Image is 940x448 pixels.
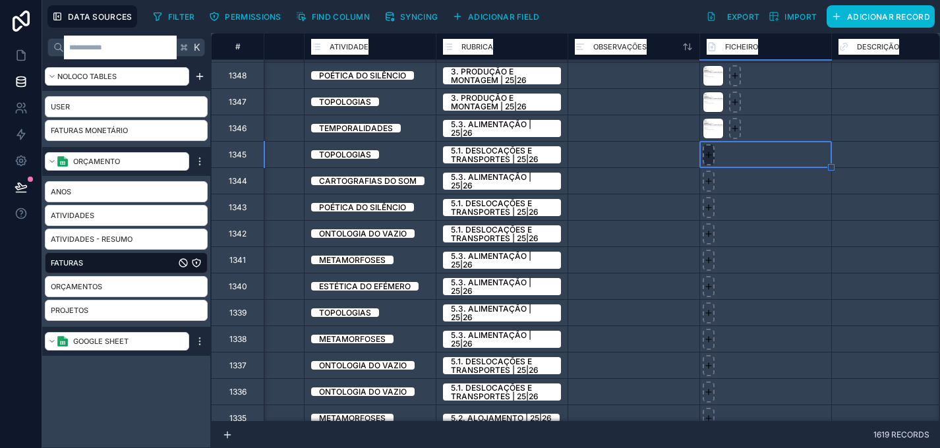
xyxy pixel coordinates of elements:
span: Adicionar record [847,12,930,22]
span: Syncing [400,12,438,22]
div: Cartografias do Som [319,177,417,185]
div: Topologias [319,150,371,159]
div: 1346 [229,123,247,134]
div: 1345 [229,150,247,160]
div: Ontologia do Vazio [319,361,407,370]
button: Permissions [204,7,285,26]
div: 3. Produção e montagem | 25|26 [451,67,553,84]
div: 1343 [229,202,247,213]
span: K [192,43,202,52]
span: 1619 records [873,430,929,439]
button: Adicionar field [448,7,544,26]
div: Metamorfoses [319,256,386,264]
button: Syncing [380,7,442,26]
div: 5.3. Alimentação | 25|26 [451,252,553,269]
button: Data Sources [47,5,137,28]
div: Topologias [319,98,371,106]
div: 5.1. Deslocações e transportes | 25|26 [451,383,553,401]
span: Filter [168,12,195,22]
span: FICHEIRO [725,40,758,53]
div: Temporalidades [319,124,393,132]
div: 5.3. Alimentação | 25|26 [451,278,553,295]
span: Find column [312,12,370,22]
div: 1341 [229,255,246,266]
div: Estética do Efémero [319,282,411,291]
div: 5.3. Alimentação | 25|26 [451,304,553,322]
button: Filter [148,7,200,26]
div: 1340 [229,281,247,292]
span: Import [784,12,817,22]
div: 1348 [229,70,247,81]
span: Atividade [330,40,368,53]
div: Poética do Silêncio [319,203,406,211]
span: Rubrica [461,40,493,53]
div: 5.1. Deslocações e transportes | 25|26 [451,146,553,163]
span: Data Sources [68,12,132,22]
div: 1342 [229,229,247,239]
button: Export [701,5,765,28]
a: Permissions [204,7,291,26]
div: 5.1. Deslocações e transportes | 25|26 [451,225,553,242]
button: Find column [291,7,374,26]
div: 5.3. Alimentação | 25|26 [451,331,553,348]
div: Topologias [319,308,371,317]
span: Permissions [225,12,281,22]
div: 5.2. Alojamento | 25|26 [451,414,552,422]
a: Syncing [380,7,448,26]
div: Metamorfoses [319,335,386,343]
span: DESCRIÇÃO [857,40,899,53]
div: 1337 [229,360,247,371]
span: Export [727,12,760,22]
div: 5.3. Alimentação | 25|26 [451,173,553,190]
div: Metamorfoses [319,414,386,422]
div: 5.1. Deslocações e transportes | 25|26 [451,357,553,374]
div: 1339 [229,308,247,318]
div: 5.3. Alimentação | 25|26 [451,120,553,137]
div: Ontologia do Vazio [319,387,407,396]
span: Adicionar field [468,12,540,22]
button: Import [764,5,821,28]
div: 1347 [229,97,247,107]
button: Adicionar record [827,5,935,28]
span: Observações [593,40,647,53]
div: 1344 [229,176,247,186]
div: # [221,42,254,51]
div: 5.1. Deslocações e transportes | 25|26 [451,199,553,216]
div: Poética do Silêncio [319,71,406,80]
div: Ontologia do Vazio [319,229,407,238]
div: 3. Produção e montagem | 25|26 [451,94,553,111]
div: 1336 [229,387,247,397]
a: Adicionar record [821,5,935,28]
div: 1335 [229,413,247,424]
div: 1338 [229,334,247,345]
